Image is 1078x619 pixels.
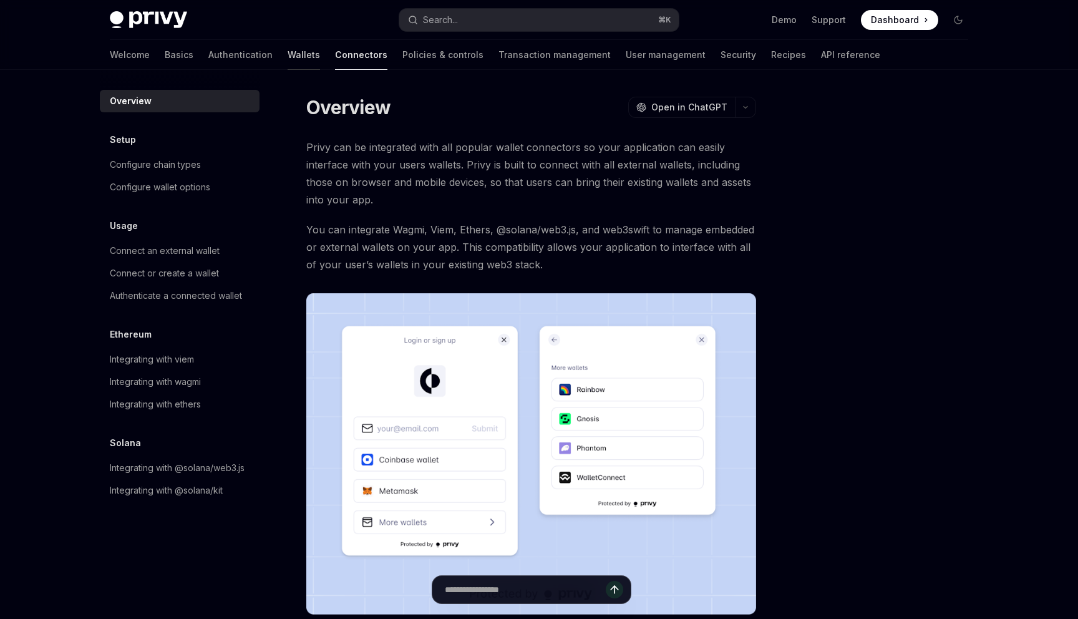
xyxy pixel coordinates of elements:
[110,157,201,172] div: Configure chain types
[110,132,136,147] h5: Setup
[110,352,194,367] div: Integrating with viem
[110,266,219,281] div: Connect or create a wallet
[100,457,260,479] a: Integrating with @solana/web3.js
[110,94,152,109] div: Overview
[110,243,220,258] div: Connect an external wallet
[948,10,968,30] button: Toggle dark mode
[288,40,320,70] a: Wallets
[651,101,727,114] span: Open in ChatGPT
[812,14,846,26] a: Support
[445,576,606,603] input: Ask a question...
[871,14,919,26] span: Dashboard
[100,154,260,176] a: Configure chain types
[771,40,806,70] a: Recipes
[110,436,141,451] h5: Solana
[335,40,387,70] a: Connectors
[110,11,187,29] img: dark logo
[100,90,260,112] a: Overview
[110,40,150,70] a: Welcome
[100,240,260,262] a: Connect an external wallet
[658,15,671,25] span: ⌘ K
[110,397,201,412] div: Integrating with ethers
[498,40,611,70] a: Transaction management
[100,176,260,198] a: Configure wallet options
[628,97,735,118] button: Open in ChatGPT
[100,371,260,393] a: Integrating with wagmi
[100,262,260,285] a: Connect or create a wallet
[399,9,679,31] button: Open search
[721,40,756,70] a: Security
[100,479,260,502] a: Integrating with @solana/kit
[110,374,201,389] div: Integrating with wagmi
[110,483,223,498] div: Integrating with @solana/kit
[423,12,458,27] div: Search...
[402,40,483,70] a: Policies & controls
[100,393,260,416] a: Integrating with ethers
[100,348,260,371] a: Integrating with viem
[821,40,880,70] a: API reference
[110,461,245,475] div: Integrating with @solana/web3.js
[110,288,242,303] div: Authenticate a connected wallet
[306,293,756,615] img: Connectors3
[110,218,138,233] h5: Usage
[110,180,210,195] div: Configure wallet options
[165,40,193,70] a: Basics
[110,327,152,342] h5: Ethereum
[606,581,623,598] button: Send message
[208,40,273,70] a: Authentication
[306,139,756,208] span: Privy can be integrated with all popular wallet connectors so your application can easily interfa...
[861,10,938,30] a: Dashboard
[306,96,391,119] h1: Overview
[626,40,706,70] a: User management
[100,285,260,307] a: Authenticate a connected wallet
[772,14,797,26] a: Demo
[306,221,756,273] span: You can integrate Wagmi, Viem, Ethers, @solana/web3.js, and web3swift to manage embedded or exter...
